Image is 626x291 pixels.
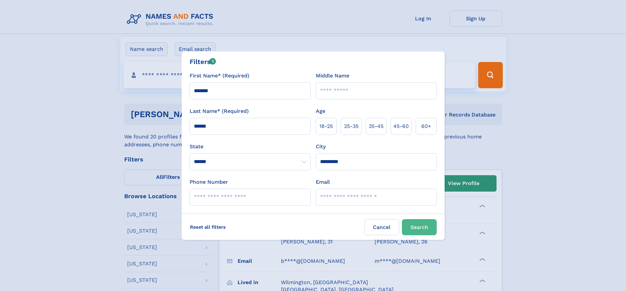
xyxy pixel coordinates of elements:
[190,57,216,67] div: Filters
[393,122,409,130] span: 45‑60
[316,72,349,80] label: Middle Name
[316,107,325,115] label: Age
[190,107,249,115] label: Last Name* (Required)
[369,122,383,130] span: 35‑45
[190,72,249,80] label: First Name* (Required)
[186,219,230,235] label: Reset all filters
[402,219,437,235] button: Search
[319,122,333,130] span: 18‑25
[316,143,326,151] label: City
[344,122,359,130] span: 25‑35
[190,178,228,186] label: Phone Number
[190,143,311,151] label: State
[364,219,399,235] label: Cancel
[421,122,431,130] span: 60+
[316,178,330,186] label: Email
